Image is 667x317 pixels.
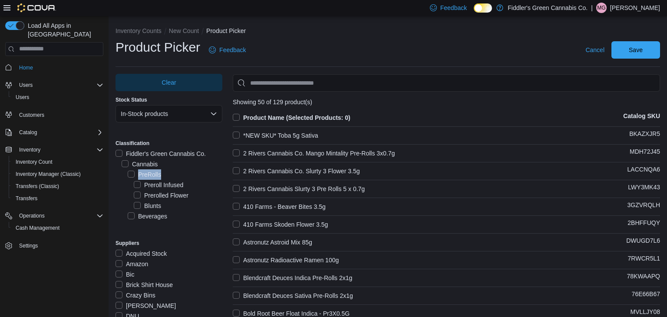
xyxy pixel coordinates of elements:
[128,169,161,180] label: PreRolls
[16,80,103,90] span: Users
[116,300,176,311] label: [PERSON_NAME]
[16,127,103,138] span: Catalog
[233,237,312,248] label: Astronutz Astroid Mix 85g
[116,105,222,122] button: In-Stock products
[12,193,103,204] span: Transfers
[9,222,107,234] button: Cash Management
[19,129,37,136] span: Catalog
[17,3,56,12] img: Cova
[233,148,395,158] label: 2 Rivers Cannabis Co. Mango Mintality Pre-Rolls 3x0.7g
[233,112,350,123] label: Product Name (Selected Products: 0)
[134,221,182,232] label: Dry Beverage
[116,248,167,259] label: Acquired Stock
[630,148,660,158] p: MDH72J45
[233,291,353,301] label: Blendcraft Deuces Sativa Pre-Rolls 2x1g
[610,3,660,13] p: [PERSON_NAME]
[12,181,63,192] a: Transfers (Classic)
[623,112,660,123] p: Catalog SKU
[116,96,147,103] label: Stock Status
[629,46,643,54] span: Save
[2,61,107,74] button: Home
[585,46,604,54] span: Cancel
[205,41,249,59] a: Feedback
[233,219,328,230] label: 410 Farms Skoden Flower 3.5g
[12,157,103,167] span: Inventory Count
[16,225,59,231] span: Cash Management
[12,169,103,179] span: Inventory Manager (Classic)
[627,166,660,176] p: LACCNQA6
[16,94,29,101] span: Users
[219,46,246,54] span: Feedback
[596,3,607,13] div: Michael Gagnon
[19,112,44,119] span: Customers
[233,201,326,212] label: 410 Farms - Beaver Bites 3.5g
[2,109,107,121] button: Customers
[206,27,246,34] button: Product Picker
[9,192,107,205] button: Transfers
[9,180,107,192] button: Transfers (Classic)
[116,39,200,56] h1: Product Picker
[629,130,660,141] p: BKAZXJR5
[116,290,155,300] label: Crazy Bins
[9,156,107,168] button: Inventory Count
[233,166,360,176] label: 2 Rivers Cannabis Co. Slurty 3 Flower 3.5g
[474,3,492,13] input: Dark Mode
[116,149,206,159] label: Fiddler's Green Cannabis Co.
[134,180,183,190] label: Preroll Infused
[16,195,37,202] span: Transfers
[233,74,660,92] input: Use aria labels when no actual label is in use
[12,193,41,204] a: Transfers
[12,92,103,102] span: Users
[16,158,53,165] span: Inventory Count
[632,291,660,301] p: 76E66B67
[2,210,107,222] button: Operations
[591,3,593,13] p: |
[16,127,40,138] button: Catalog
[162,78,176,87] span: Clear
[16,63,36,73] a: Home
[233,99,660,106] div: Showing 50 of 129 product(s)
[116,259,148,269] label: Amazon
[2,126,107,139] button: Catalog
[628,184,660,194] p: LWY3MK43
[12,181,103,192] span: Transfers (Classic)
[2,79,107,91] button: Users
[16,240,103,251] span: Settings
[5,58,103,275] nav: Complex example
[16,145,103,155] span: Inventory
[2,144,107,156] button: Inventory
[116,27,162,34] button: Inventory Counts
[19,242,38,249] span: Settings
[9,168,107,180] button: Inventory Manager (Classic)
[233,184,365,194] label: 2 Rivers Cannabis Slurty 3 Pre Rolls 5 x 0.7g
[122,159,158,169] label: Cannabis
[16,241,41,251] a: Settings
[233,273,352,283] label: Blendcraft Deuces Indica Pre-Rolls 2x1g
[16,145,44,155] button: Inventory
[12,92,33,102] a: Users
[233,255,339,265] label: Astronutz Radioactive Ramen 100g
[233,130,318,141] label: *NEW SKU* Toba 5g Sativa
[128,211,167,221] label: Beverages
[628,255,660,265] p: 7RWCR5L1
[16,211,103,221] span: Operations
[16,62,103,73] span: Home
[169,27,199,34] button: New Count
[597,3,605,13] span: MG
[134,190,188,201] label: Prerolled Flower
[16,109,103,120] span: Customers
[626,237,660,248] p: DWUGD7L6
[116,240,139,247] label: Suppliers
[116,26,660,37] nav: An example of EuiBreadcrumbs
[19,212,45,219] span: Operations
[9,91,107,103] button: Users
[116,140,149,147] label: Classification
[627,219,660,230] p: 2BHFFUQY
[440,3,467,12] span: Feedback
[19,64,33,71] span: Home
[627,201,660,212] p: 3GZVRQLH
[12,223,103,233] span: Cash Management
[2,239,107,252] button: Settings
[12,157,56,167] a: Inventory Count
